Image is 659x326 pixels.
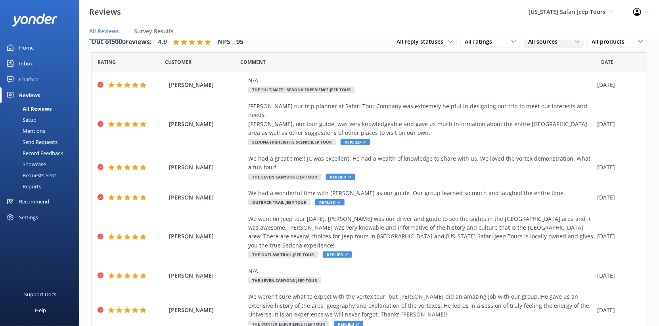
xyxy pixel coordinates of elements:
[597,232,637,241] div: [DATE]
[248,189,593,198] div: We had a wonderful time with [PERSON_NAME] as our guide. Our group learned so much and laughed th...
[169,163,244,172] span: [PERSON_NAME]
[465,37,497,46] span: All ratings
[5,125,79,136] a: Mentions
[5,114,79,125] a: Setup
[19,87,40,103] div: Reviews
[248,215,593,250] div: We went on Jeep tour [DATE]. [PERSON_NAME] was our driver and guide to see the sights in the [GEO...
[89,6,121,18] h3: Reviews
[5,159,46,170] div: Showcase
[19,40,34,56] div: Home
[248,267,593,276] div: N/A
[19,209,38,225] div: Settings
[5,136,79,148] a: Send Requests
[165,58,192,66] span: Date
[326,174,355,180] span: Replied
[5,148,79,159] a: Record Feedback
[169,81,244,89] span: [PERSON_NAME]
[597,193,637,202] div: [DATE]
[248,86,355,93] span: The "Ultimate" Sedona Experience Jeep Tour
[19,56,33,71] div: Inbox
[19,71,38,87] div: Chatbot
[218,37,230,47] h4: NPS
[529,8,605,15] span: [US_STATE] Safari Jeep Tours
[98,58,116,66] span: Date
[169,193,244,202] span: [PERSON_NAME]
[19,194,49,209] div: Recommend
[5,125,45,136] div: Mentions
[5,170,56,181] div: Requests Sent
[397,37,448,46] span: All reply statuses
[248,154,593,172] div: We had a great time!! JC was excellent. He had a wealth of knowledge to share with us. We loved t...
[12,13,57,27] img: yonder-white-logo.png
[5,103,79,114] a: All Reviews
[91,37,152,47] h4: Out of 5000 reviews:
[248,292,593,319] div: We weren’t sure what to expect with the vortex tour, but [PERSON_NAME] did an amazing job with ou...
[597,163,637,172] div: [DATE]
[315,199,345,205] span: Replied
[323,251,352,258] span: Replied
[35,302,46,318] div: Help
[592,37,629,46] span: All products
[5,136,57,148] div: Send Requests
[248,199,310,205] span: Outback Trail Jeep Tour
[236,37,243,47] h4: 95
[169,232,244,241] span: [PERSON_NAME]
[248,76,593,85] div: N/A
[248,102,593,138] div: [PERSON_NAME] our trip planner at Safari Tour Company was extremely helpful in designing our trip...
[341,139,370,145] span: Replied
[5,114,36,125] div: Setup
[89,27,119,35] span: All Reviews
[597,120,637,128] div: [DATE]
[597,81,637,89] div: [DATE]
[158,37,167,47] h4: 4.9
[169,306,244,314] span: [PERSON_NAME]
[601,58,613,66] span: Date
[5,159,79,170] a: Showcase
[248,139,336,145] span: Sedona Highlights Scenic Jeep Tour
[240,58,266,66] span: Question
[169,271,244,280] span: [PERSON_NAME]
[597,306,637,314] div: [DATE]
[5,148,63,159] div: Record Feedback
[169,120,244,128] span: [PERSON_NAME]
[248,174,321,180] span: The Seven Canyons Jeep Tour
[248,277,321,284] span: The Seven Canyons Jeep Tour
[5,103,52,114] div: All Reviews
[528,37,562,46] span: All sources
[25,286,57,302] div: Support Docs
[5,181,79,192] a: Reports
[5,181,41,192] div: Reports
[5,170,79,181] a: Requests Sent
[248,251,318,258] span: The Outlaw Trail Jeep Tour
[597,271,637,280] div: [DATE]
[134,27,174,35] span: Survey Results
